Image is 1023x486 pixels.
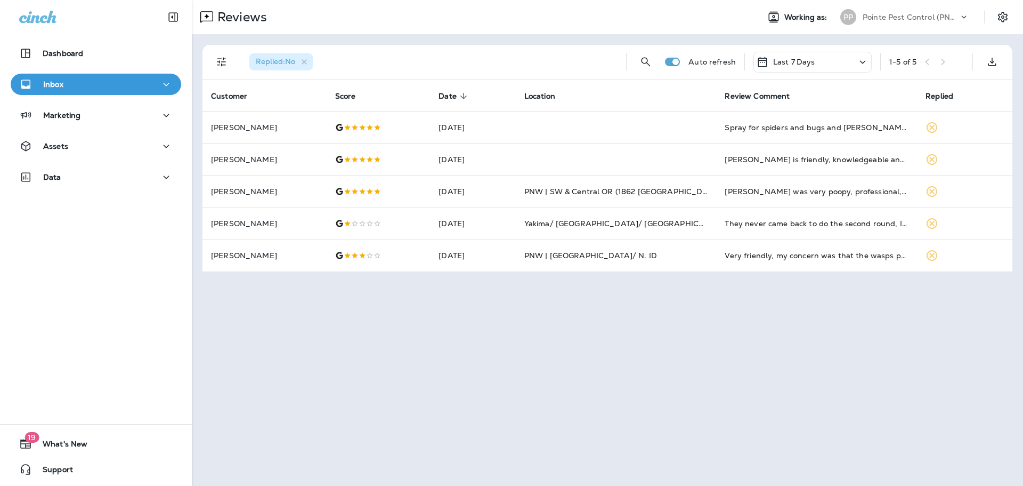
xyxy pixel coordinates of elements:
[725,92,790,101] span: Review Comment
[635,51,656,73] button: Search Reviews
[725,250,908,261] div: Very friendly, my concern was that the wasps pointed out were not taken care of. I still have the...
[784,13,830,22] span: Working as:
[524,251,657,260] span: PNW | [GEOGRAPHIC_DATA]/ N. ID
[32,465,73,478] span: Support
[211,155,318,164] p: [PERSON_NAME]
[43,111,80,119] p: Marketing
[11,459,181,480] button: Support
[11,136,181,157] button: Assets
[688,58,736,66] p: Auto refresh
[249,53,313,70] div: Replied:No
[430,240,515,272] td: [DATE]
[524,91,569,101] span: Location
[211,251,318,260] p: [PERSON_NAME]
[725,122,908,133] div: Spray for spiders and bugs and Crowley things. Did well and Sprayed the Areas that they said they...
[25,432,39,443] span: 19
[211,91,261,101] span: Customer
[863,13,959,21] p: Pointe Pest Control (PNW)
[213,9,267,25] p: Reviews
[11,105,181,126] button: Marketing
[256,57,295,66] span: Replied : No
[524,219,812,228] span: Yakima/ [GEOGRAPHIC_DATA]/ [GEOGRAPHIC_DATA] ([STREET_ADDRESS])
[335,92,356,101] span: Score
[43,173,61,181] p: Data
[725,218,908,229] div: They never came back to do the second round, I called them 3 times and have not been able to get ...
[11,74,181,95] button: Inbox
[430,208,515,240] td: [DATE]
[981,51,1003,73] button: Export as CSV
[430,111,515,144] td: [DATE]
[925,92,953,101] span: Replied
[211,51,232,73] button: Filters
[43,49,83,58] p: Dashboard
[430,176,515,208] td: [DATE]
[211,187,318,196] p: [PERSON_NAME]
[211,92,247,101] span: Customer
[773,58,815,66] p: Last 7 Days
[43,80,63,89] p: Inbox
[993,7,1012,27] button: Settings
[840,9,856,25] div: PP
[725,91,803,101] span: Review Comment
[524,187,735,196] span: PNW | SW & Central OR (1862 [GEOGRAPHIC_DATA] SE)
[43,142,68,150] p: Assets
[524,92,555,101] span: Location
[158,6,188,28] button: Collapse Sidebar
[11,43,181,64] button: Dashboard
[11,166,181,188] button: Data
[889,58,916,66] div: 1 - 5 of 5
[32,440,87,452] span: What's New
[335,91,370,101] span: Score
[211,219,318,228] p: [PERSON_NAME]
[925,91,967,101] span: Replied
[430,144,515,176] td: [DATE]
[725,154,908,165] div: Daniel is friendly, knowledgeable and informative.
[439,91,470,101] span: Date
[11,433,181,455] button: 19What's New
[725,186,908,197] div: Matt was very poopy, professional, and courteous. He did a good job. We would be happy to have hi...
[439,92,457,101] span: Date
[211,123,318,132] p: [PERSON_NAME]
